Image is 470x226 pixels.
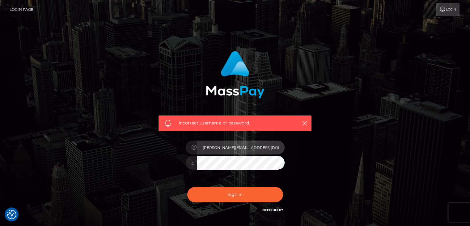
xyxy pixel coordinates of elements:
button: Sign in [187,187,283,202]
a: Login [436,3,459,16]
img: Revisit consent button [7,210,16,219]
img: MassPay Login [206,51,265,98]
span: Incorrect username or password. [179,120,291,126]
input: Username... [197,141,285,154]
a: Login Page [10,3,33,16]
a: Need Help? [262,208,283,212]
button: Consent Preferences [7,210,16,219]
